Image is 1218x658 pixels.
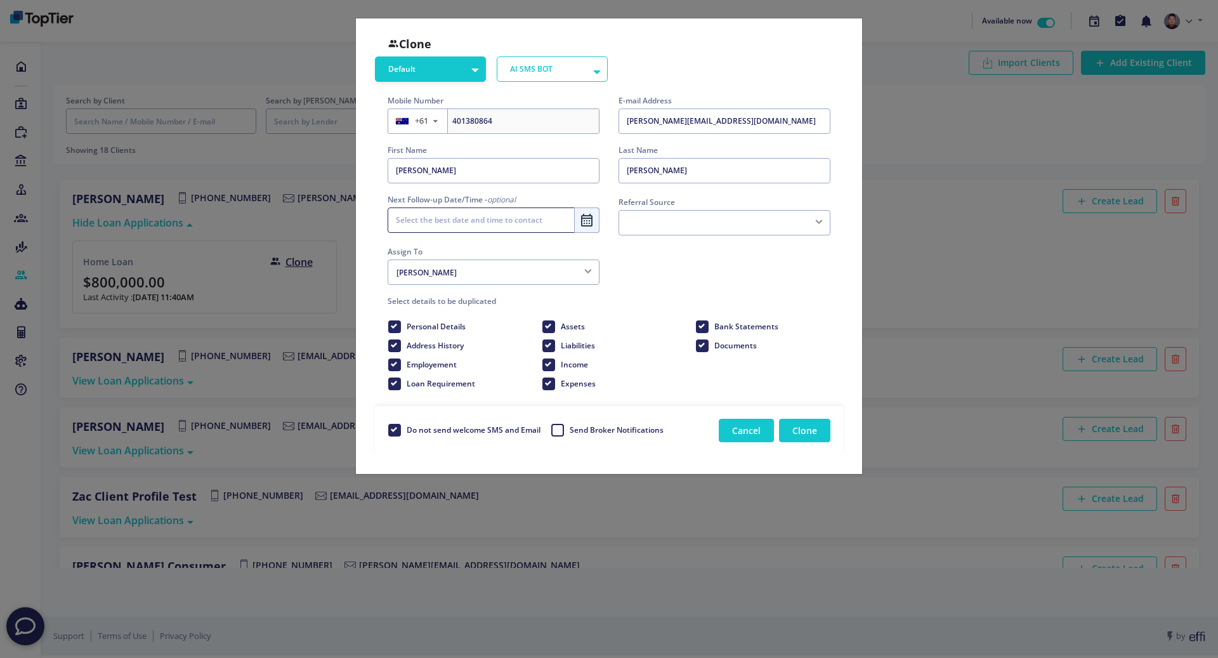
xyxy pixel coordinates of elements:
[487,194,516,205] i: optional
[713,317,778,336] label: Bank Statements
[388,295,830,307] label: Select details to be duplicated
[779,419,830,442] button: Clone
[619,109,830,134] input: Enter the email address of the client
[375,56,486,82] button: Default
[448,109,599,133] input: Enter phone number
[405,355,457,374] label: Employement
[405,317,466,336] label: Personal Details
[407,424,540,435] span: Do not send welcome SMS and Email
[388,207,599,233] input: Select the best date and time to contact
[393,266,573,279] span: [PERSON_NAME]
[405,336,464,355] label: Address History
[619,95,830,107] label: E-mail Address
[388,144,599,156] label: First Name
[415,115,428,127] span: +61
[719,419,774,442] button: Cancel
[405,374,475,393] label: Loan Requirement
[619,196,675,208] label: Referral Source
[388,246,599,258] legend: Assign To
[570,424,664,435] span: Send Broker Notifications
[560,374,596,393] label: Expenses
[619,144,830,156] label: Last Name
[497,56,608,82] button: AI SMS BOT
[388,95,599,107] label: Mobile Number
[619,158,830,183] input: Enter the last name of the client
[560,336,595,355] label: Liabilities
[560,355,588,374] label: Income
[388,37,843,51] h3: Clone
[388,194,516,206] label: Next Follow-up Date/Time -
[560,317,585,336] label: Assets
[713,336,757,355] label: Documents
[431,118,443,124] span: ▼
[388,158,599,183] input: Enter the first name of the client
